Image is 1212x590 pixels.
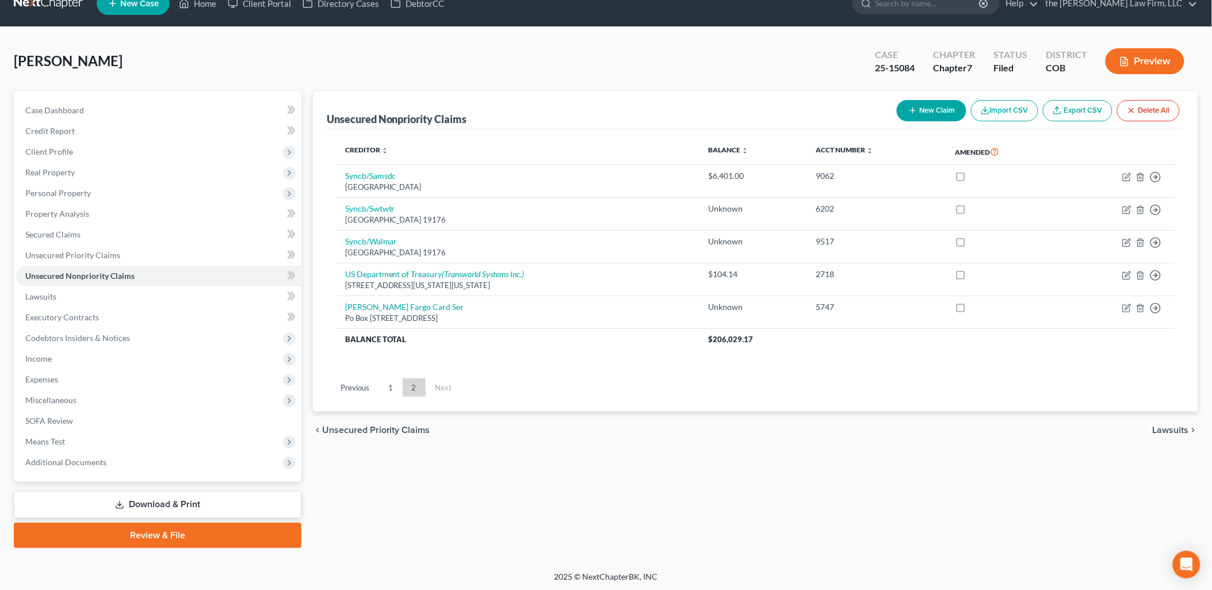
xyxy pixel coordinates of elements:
[25,229,81,239] span: Secured Claims
[1117,100,1180,121] button: Delete All
[16,307,301,328] a: Executory Contracts
[708,203,797,214] div: Unknown
[14,52,123,69] span: [PERSON_NAME]
[345,302,464,312] a: [PERSON_NAME] Fargo Card Ser
[1173,551,1200,578] div: Open Intercom Messenger
[946,139,1061,165] th: Amended
[708,145,748,154] a: Balance unfold_more
[345,236,397,246] a: Syncb/Walmar
[345,171,396,181] a: Syncb/Samsdc
[1046,62,1087,75] div: COB
[25,354,52,363] span: Income
[816,301,936,313] div: 5747
[708,170,797,182] div: $6,401.00
[313,426,430,435] button: chevron_left Unsecured Priority Claims
[442,269,525,279] i: (Transworld Systems Inc.)
[993,48,1027,62] div: Status
[345,214,690,225] div: [GEOGRAPHIC_DATA] 19176
[25,436,65,446] span: Means Test
[322,426,430,435] span: Unsecured Priority Claims
[345,269,525,279] a: US Department of Treasury(Transworld Systems Inc.)
[933,48,975,62] div: Chapter
[875,62,915,75] div: 25-15084
[25,416,73,426] span: SOFA Review
[933,62,975,75] div: Chapter
[816,236,936,247] div: 9517
[1043,100,1112,121] a: Export CSV
[1153,426,1189,435] span: Lawsuits
[403,378,426,397] a: 2
[708,301,797,313] div: Unknown
[25,312,99,322] span: Executory Contracts
[327,112,467,126] div: Unsecured Nonpriority Claims
[25,167,75,177] span: Real Property
[1153,426,1198,435] button: Lawsuits chevron_right
[379,378,402,397] a: 1
[25,395,77,405] span: Miscellaneous
[25,209,89,219] span: Property Analysis
[345,145,388,154] a: Creditor unfold_more
[25,147,73,156] span: Client Profile
[16,204,301,224] a: Property Analysis
[25,333,130,343] span: Codebtors Insiders & Notices
[25,292,56,301] span: Lawsuits
[708,236,797,247] div: Unknown
[14,491,301,518] a: Download & Print
[866,147,873,154] i: unfold_more
[708,335,753,344] span: $206,029.17
[971,100,1038,121] button: Import CSV
[345,313,690,324] div: Po Box [STREET_ADDRESS]
[331,378,378,397] a: Previous
[16,224,301,245] a: Secured Claims
[708,269,797,280] div: $104.14
[816,269,936,280] div: 2718
[313,426,322,435] i: chevron_left
[345,182,690,193] div: [GEOGRAPHIC_DATA]
[25,126,75,136] span: Credit Report
[16,100,301,121] a: Case Dashboard
[25,271,135,281] span: Unsecured Nonpriority Claims
[967,62,972,73] span: 7
[381,147,388,154] i: unfold_more
[816,203,936,214] div: 6202
[345,247,690,258] div: [GEOGRAPHIC_DATA] 19176
[16,266,301,286] a: Unsecured Nonpriority Claims
[897,100,966,121] button: New Claim
[1046,48,1087,62] div: District
[1189,426,1198,435] i: chevron_right
[16,121,301,141] a: Credit Report
[25,250,120,260] span: Unsecured Priority Claims
[345,280,690,291] div: [STREET_ADDRESS][US_STATE][US_STATE]
[816,170,936,182] div: 9062
[16,286,301,307] a: Lawsuits
[993,62,1027,75] div: Filed
[345,204,395,213] a: Syncb/Swtwtr
[875,48,915,62] div: Case
[25,374,58,384] span: Expenses
[25,105,84,115] span: Case Dashboard
[741,147,748,154] i: unfold_more
[25,457,106,467] span: Additional Documents
[1106,48,1184,74] button: Preview
[336,329,699,350] th: Balance Total
[16,245,301,266] a: Unsecured Priority Claims
[16,411,301,431] a: SOFA Review
[25,188,91,198] span: Personal Property
[14,523,301,548] a: Review & File
[816,145,873,154] a: Acct Number unfold_more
